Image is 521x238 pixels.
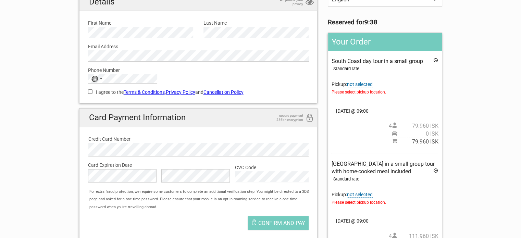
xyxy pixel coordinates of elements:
[332,192,438,206] span: Pickup:
[392,138,438,146] span: Subtotal
[269,114,303,122] span: secure payment 256bit encryption
[79,109,318,127] h2: Card Payment Information
[203,89,244,95] a: Cancellation Policy
[88,43,309,50] label: Email Address
[392,130,438,138] span: Pickup price
[88,66,309,74] label: Phone Number
[333,65,438,73] div: Standard rate
[397,122,438,130] span: 79.960 ISK
[389,122,438,130] span: 4 person(s)
[306,114,314,123] i: 256bit encryption
[10,12,77,17] p: We're away right now. Please check back later!
[332,217,438,225] span: [DATE] @ 09:00
[86,188,317,211] div: For extra fraud protection, we require some customers to complete an additional verification step...
[124,89,165,95] a: Terms & Conditions
[332,88,438,96] span: Please select pickup location.
[332,82,438,96] span: Pickup:
[328,33,442,51] h2: Your Order
[347,192,373,198] span: Change pickup place
[88,161,309,169] label: Card Expiration Date
[88,74,106,83] button: Selected country
[332,199,438,206] span: Please select pickup location.
[332,107,438,115] span: [DATE] @ 09:00
[258,220,305,226] span: Confirm and pay
[364,18,377,26] strong: 9:38
[88,135,309,143] label: Credit Card Number
[79,11,87,19] button: Open LiveChat chat widget
[347,82,373,87] span: Change pickup place
[333,175,438,183] div: Standard rate
[88,19,193,27] label: First Name
[397,138,438,146] span: 79.960 ISK
[328,18,442,26] h3: Reserved for
[166,89,195,95] a: Privacy Policy
[397,130,438,138] span: 0 ISK
[88,88,309,96] label: I agree to the , and
[332,58,423,64] span: South Coast day tour in a small group
[235,164,309,171] label: CVC Code
[248,216,309,230] button: Confirm and pay
[203,19,309,27] label: Last Name
[332,161,435,175] span: [GEOGRAPHIC_DATA] in a small group tour with home-cooked meal included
